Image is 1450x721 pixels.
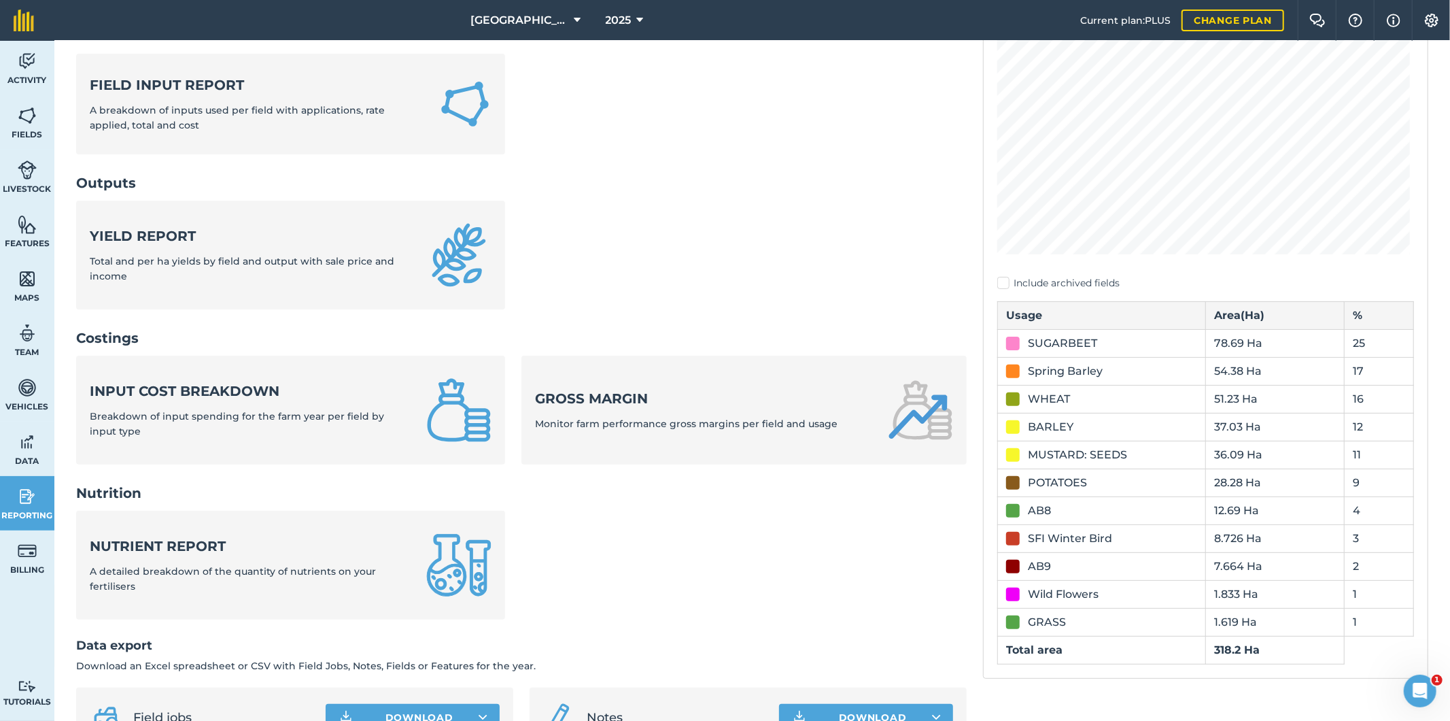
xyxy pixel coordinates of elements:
[18,269,37,289] img: svg+xml;base64,PHN2ZyB4bWxucz0iaHR0cDovL3d3dy53My5vcmcvMjAwMC9zdmciIHdpZHRoPSI1NiIgaGVpZ2h0PSI2MC...
[1206,497,1345,524] td: 12.69 Ha
[90,227,410,246] strong: Yield report
[1423,14,1440,27] img: A cog icon
[18,378,37,398] img: svg+xml;base64,PD94bWwgdmVyc2lvbj0iMS4wIiBlbmNvZGluZz0idXRmLTgiPz4KPCEtLSBHZW5lcmF0b3I6IEFkb2JlIE...
[1206,469,1345,497] td: 28.28 Ha
[1345,552,1414,580] td: 2
[1345,329,1414,357] td: 25
[426,378,491,443] img: Input cost breakdown
[1206,524,1345,552] td: 8.726 Ha
[18,486,37,507] img: svg+xml;base64,PD94bWwgdmVyc2lvbj0iMS4wIiBlbmNvZGluZz0idXRmLTgiPz4KPCEtLSBHZW5lcmF0b3I6IEFkb2JlIE...
[1345,524,1414,552] td: 3
[18,541,37,561] img: svg+xml;base64,PD94bWwgdmVyc2lvbj0iMS4wIiBlbmNvZGluZz0idXRmLTgiPz4KPCEtLSBHZW5lcmF0b3I6IEFkb2JlIE...
[90,410,384,437] span: Breakdown of input spending for the farm year per field by input type
[76,658,967,673] p: Download an Excel spreadsheet or CSV with Field Jobs, Notes, Fields or Features for the year.
[888,378,953,443] img: Gross margin
[1345,580,1414,608] td: 1
[1206,552,1345,580] td: 7.664 Ha
[1028,363,1103,380] div: Spring Barley
[14,10,34,31] img: fieldmargin Logo
[18,680,37,693] img: svg+xml;base64,PD94bWwgdmVyc2lvbj0iMS4wIiBlbmNvZGluZz0idXRmLTgiPz4KPCEtLSBHZW5lcmF0b3I6IEFkb2JlIE...
[76,356,505,465] a: Input cost breakdownBreakdown of input spending for the farm year per field by input type
[1028,531,1112,547] div: SFI Winter Bird
[76,329,967,348] h2: Costings
[1206,385,1345,413] td: 51.23 Ha
[1028,447,1127,463] div: MUSTARD: SEEDS
[18,323,37,343] img: svg+xml;base64,PD94bWwgdmVyc2lvbj0iMS4wIiBlbmNvZGluZz0idXRmLTgiPz4KPCEtLSBHZW5lcmF0b3I6IEFkb2JlIE...
[1347,14,1364,27] img: A question mark icon
[998,301,1206,329] th: Usage
[1206,301,1345,329] th: Area ( Ha )
[76,201,505,309] a: Yield reportTotal and per ha yields by field and output with sale price and income
[997,276,1414,290] label: Include archived fields
[1345,385,1414,413] td: 16
[1028,419,1073,435] div: BARLEY
[521,356,967,465] a: Gross marginMonitor farm performance gross margins per field and usage
[1028,391,1070,407] div: WHEAT
[535,389,838,408] strong: Gross margin
[76,636,967,656] h2: Data export
[18,432,37,452] img: svg+xml;base64,PD94bWwgdmVyc2lvbj0iMS4wIiBlbmNvZGluZz0idXRmLTgiPz4KPCEtLSBHZW5lcmF0b3I6IEFkb2JlIE...
[76,484,967,503] h2: Nutrition
[1345,497,1414,524] td: 4
[18,51,37,71] img: svg+xml;base64,PD94bWwgdmVyc2lvbj0iMS4wIiBlbmNvZGluZz0idXRmLTgiPz4KPCEtLSBHZW5lcmF0b3I6IEFkb2JlIE...
[1206,580,1345,608] td: 1.833 Ha
[1206,357,1345,385] td: 54.38 Ha
[1206,441,1345,469] td: 36.09 Ha
[1206,608,1345,636] td: 1.619 Ha
[1432,675,1443,686] span: 1
[1028,503,1051,519] div: AB8
[18,214,37,235] img: svg+xml;base64,PHN2ZyB4bWxucz0iaHR0cDovL3d3dy53My5vcmcvMjAwMC9zdmciIHdpZHRoPSI1NiIgaGVpZ2h0PSI2MC...
[1028,558,1051,575] div: AB9
[606,12,632,29] span: 2025
[1028,614,1066,631] div: GRASS
[76,173,967,192] h2: Outputs
[1345,413,1414,441] td: 12
[90,537,410,556] strong: Nutrient report
[438,76,491,133] img: Field Input Report
[1181,10,1284,31] a: Change plan
[1206,329,1345,357] td: 78.69 Ha
[1080,13,1171,28] span: Current plan : PLUS
[1028,475,1087,491] div: POTATOES
[1028,335,1097,352] div: SUGARBEET
[18,105,37,126] img: svg+xml;base64,PHN2ZyB4bWxucz0iaHR0cDovL3d3dy53My5vcmcvMjAwMC9zdmciIHdpZHRoPSI1NiIgaGVpZ2h0PSI2MC...
[1345,469,1414,497] td: 9
[1387,12,1400,29] img: svg+xml;base64,PHN2ZyB4bWxucz0iaHR0cDovL3d3dy53My5vcmcvMjAwMC9zdmciIHdpZHRoPSIxNyIgaGVpZ2h0PSIxNy...
[90,565,376,592] span: A detailed breakdown of the quantity of nutrients on your fertilisers
[1404,675,1436,707] iframe: Intercom live chat
[76,54,505,155] a: Field Input ReportA breakdown of inputs used per field with applications, rate applied, total and...
[90,76,422,95] strong: Field Input Report
[1345,608,1414,636] td: 1
[1345,441,1414,469] td: 11
[76,511,505,620] a: Nutrient reportA detailed breakdown of the quantity of nutrients on your fertilisers
[471,12,569,29] span: [GEOGRAPHIC_DATA]
[90,255,394,282] span: Total and per ha yields by field and output with sale price and income
[1345,301,1414,329] th: %
[1214,643,1260,656] strong: 318.2 Ha
[426,533,491,598] img: Nutrient report
[1309,14,1326,27] img: Two speech bubbles overlapping with the left bubble in the forefront
[1006,643,1063,656] strong: Total area
[1028,586,1099,603] div: Wild Flowers
[18,160,37,180] img: svg+xml;base64,PD94bWwgdmVyc2lvbj0iMS4wIiBlbmNvZGluZz0idXRmLTgiPz4KPCEtLSBHZW5lcmF0b3I6IEFkb2JlIE...
[426,222,491,288] img: Yield report
[535,418,838,430] span: Monitor farm performance gross margins per field and usage
[1206,413,1345,441] td: 37.03 Ha
[1345,357,1414,385] td: 17
[90,104,385,131] span: A breakdown of inputs used per field with applications, rate applied, total and cost
[90,382,410,401] strong: Input cost breakdown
